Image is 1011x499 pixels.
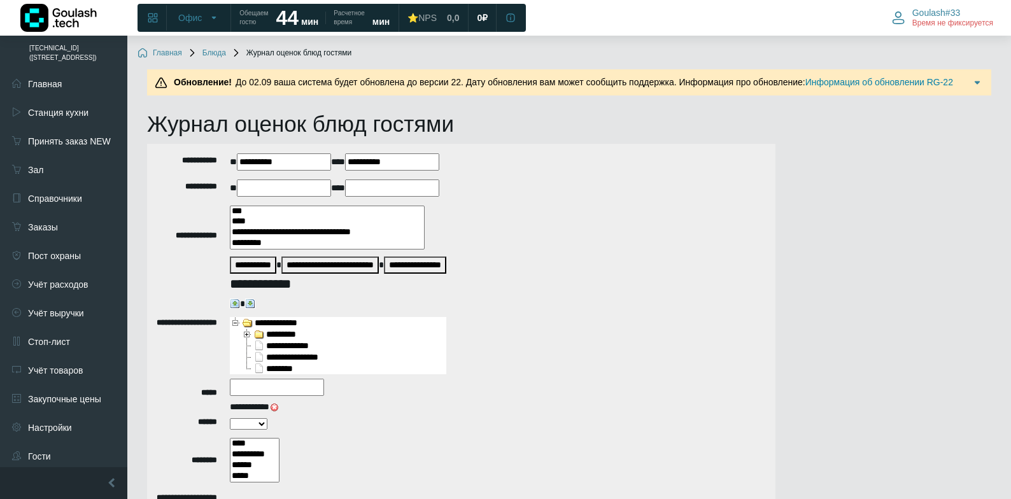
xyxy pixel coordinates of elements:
a: Блюда [187,48,226,59]
span: Обещаем гостю [239,9,268,27]
span: До 02.09 ваша система будет обновлена до версии 22. Дату обновления вам может сообщить поддержка.... [170,77,953,87]
a: Обещаем гостю 44 мин Расчетное время мин [232,6,397,29]
a: Главная [138,48,182,59]
span: Расчетное время [334,9,364,27]
button: Goulash#33 Время не фиксируется [884,4,1001,31]
img: 16-circle-red-delete.png [269,402,279,412]
span: Офис [178,12,202,24]
span: 0,0 [447,12,459,24]
span: Журнал оценок блюд гостями [231,48,351,59]
b: Обновление! [174,77,232,87]
span: Goulash#33 [912,7,961,18]
span: Время не фиксируется [912,18,993,29]
div: ⭐ [407,12,437,24]
span: мин [372,17,390,27]
a: ⭐NPS 0,0 [400,6,467,29]
img: Предупреждение [155,76,167,89]
strong: 44 [276,6,299,29]
span: 0 [477,12,482,24]
span: ₽ [482,12,488,24]
span: мин [301,17,318,27]
span: NPS [418,13,437,23]
img: Логотип компании Goulash.tech [20,4,97,32]
h1: Журнал оценок блюд гостями [147,111,775,137]
a: 0 ₽ [469,6,495,29]
img: Подробнее [971,76,984,89]
button: Офис [171,8,227,28]
a: Информация об обновлении RG-22 [805,77,953,87]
